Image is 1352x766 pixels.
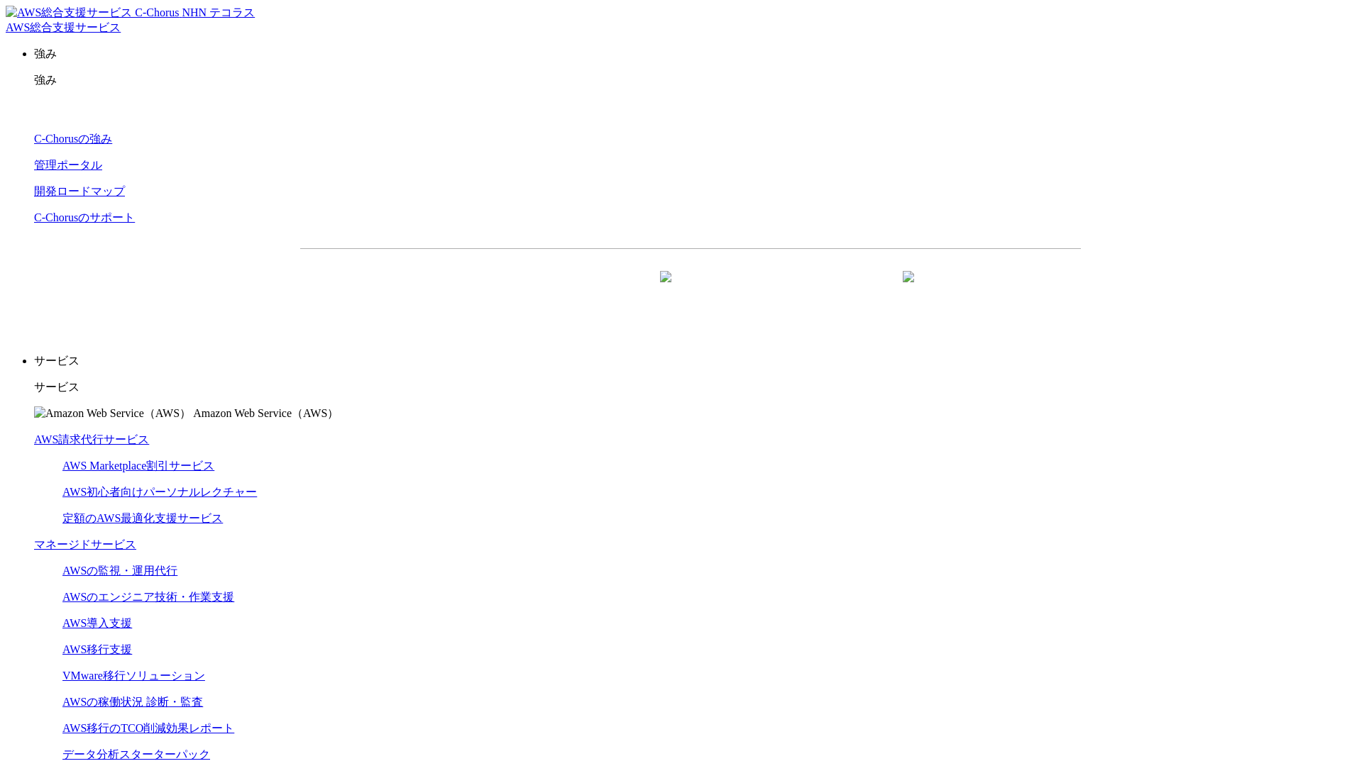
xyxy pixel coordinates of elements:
a: VMware移行ソリューション [62,670,205,682]
p: 強み [34,73,1346,88]
p: サービス [34,354,1346,369]
a: 資料を請求する [455,272,683,307]
a: 定額のAWS最適化支援サービス [62,512,223,524]
a: C-Chorusのサポート [34,211,135,223]
a: まずは相談する [698,272,926,307]
a: データ分析スターターパック [62,748,210,760]
a: AWSの稼働状況 診断・監査 [62,696,203,708]
span: Amazon Web Service（AWS） [193,407,339,419]
a: マネージドサービス [34,538,136,550]
a: 管理ポータル [34,159,102,171]
p: サービス [34,380,1346,395]
img: 矢印 [903,271,914,308]
img: Amazon Web Service（AWS） [34,406,191,421]
a: AWS総合支援サービス C-Chorus NHN テコラスAWS総合支援サービス [6,6,255,33]
a: 開発ロードマップ [34,185,125,197]
a: AWS初心者向けパーソナルレクチャー [62,486,257,498]
img: AWS総合支援サービス C-Chorus [6,6,180,21]
a: AWS導入支援 [62,617,132,629]
img: 矢印 [660,271,671,308]
a: AWSの監視・運用代行 [62,565,177,577]
a: AWS請求代行サービス [34,433,149,445]
a: AWS Marketplace割引サービス [62,460,214,472]
a: AWS移行支援 [62,643,132,655]
a: C-Chorusの強み [34,133,112,145]
a: AWSのエンジニア技術・作業支援 [62,591,234,603]
p: 強み [34,47,1346,62]
a: AWS移行のTCO削減効果レポート [62,722,234,734]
